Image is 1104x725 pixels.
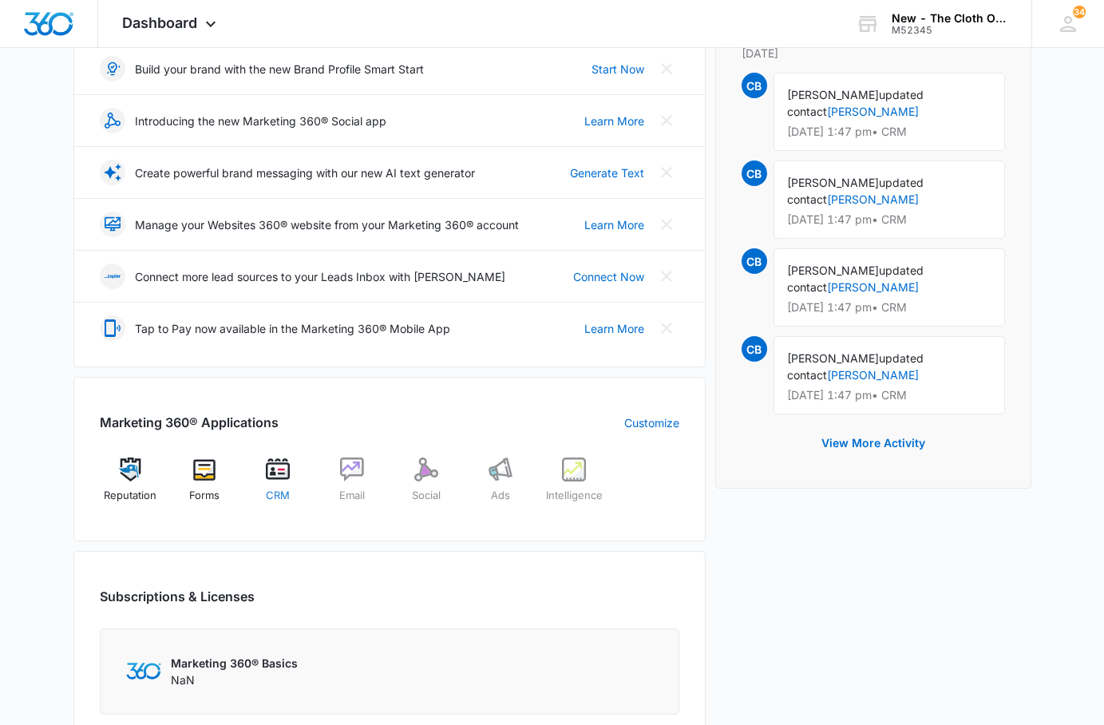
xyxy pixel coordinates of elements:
[171,655,298,672] p: Marketing 360® Basics
[135,320,450,337] p: Tap to Pay now available in the Marketing 360® Mobile App
[805,424,941,462] button: View More Activity
[491,488,510,504] span: Ads
[584,113,644,129] a: Learn More
[742,248,767,274] span: CB
[189,488,220,504] span: Forms
[1073,6,1086,18] span: 34
[1073,6,1086,18] div: notifications count
[787,351,879,365] span: [PERSON_NAME]
[827,368,919,382] a: [PERSON_NAME]
[573,268,644,285] a: Connect Now
[654,160,679,185] button: Close
[892,25,1008,36] div: account id
[787,390,991,401] p: [DATE] 1:47 pm • CRM
[135,216,519,233] p: Manage your Websites 360® website from your Marketing 360® account
[592,61,644,77] a: Start Now
[787,214,991,225] p: [DATE] 1:47 pm • CRM
[396,458,457,515] a: Social
[100,587,255,606] h2: Subscriptions & Licenses
[827,105,919,118] a: [PERSON_NAME]
[892,12,1008,25] div: account name
[654,263,679,289] button: Close
[339,488,365,504] span: Email
[742,45,1005,61] p: [DATE]
[787,88,879,101] span: [PERSON_NAME]
[266,488,290,504] span: CRM
[173,458,235,515] a: Forms
[584,320,644,337] a: Learn More
[412,488,441,504] span: Social
[654,56,679,81] button: Close
[322,458,383,515] a: Email
[654,212,679,237] button: Close
[544,458,605,515] a: Intelligence
[624,414,679,431] a: Customize
[135,113,386,129] p: Introducing the new Marketing 360® Social app
[827,192,919,206] a: [PERSON_NAME]
[546,488,603,504] span: Intelligence
[787,126,991,137] p: [DATE] 1:47 pm • CRM
[584,216,644,233] a: Learn More
[654,315,679,341] button: Close
[570,164,644,181] a: Generate Text
[104,488,156,504] span: Reputation
[742,336,767,362] span: CB
[742,73,767,98] span: CB
[171,655,298,688] div: NaN
[654,108,679,133] button: Close
[247,458,309,515] a: CRM
[135,164,475,181] p: Create powerful brand messaging with our new AI text generator
[126,663,161,679] img: Marketing 360 Logo
[135,61,424,77] p: Build your brand with the new Brand Profile Smart Start
[122,14,197,31] span: Dashboard
[100,458,161,515] a: Reputation
[135,268,505,285] p: Connect more lead sources to your Leads Inbox with [PERSON_NAME]
[469,458,531,515] a: Ads
[100,413,279,432] h2: Marketing 360® Applications
[787,263,879,277] span: [PERSON_NAME]
[827,280,919,294] a: [PERSON_NAME]
[787,302,991,313] p: [DATE] 1:47 pm • CRM
[787,176,879,189] span: [PERSON_NAME]
[742,160,767,186] span: CB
